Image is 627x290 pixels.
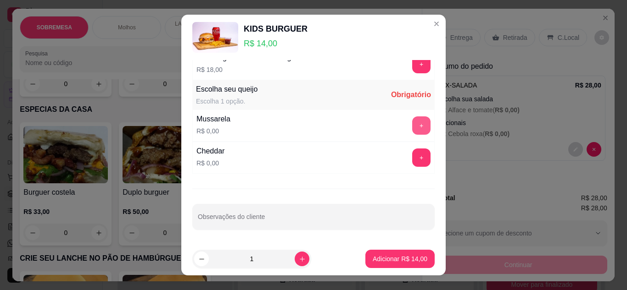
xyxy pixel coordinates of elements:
button: decrease-product-quantity [194,252,209,266]
div: Escolha 1 opção. [196,97,258,106]
button: increase-product-quantity [295,252,309,266]
button: Adicionar R$ 14,00 [365,250,435,268]
button: add [412,116,431,135]
img: product-image [192,22,238,53]
div: KIDS BURGUER [244,22,308,35]
div: Escolha seu queijo [196,84,258,95]
button: Close [429,16,444,31]
div: Cheddar [196,146,224,157]
div: Mussarela [196,114,230,125]
input: Observações do cliente [198,216,429,225]
p: R$ 0,00 [196,126,230,136]
button: add [412,55,431,73]
p: R$ 0,00 [196,159,224,168]
p: R$ 18,00 [196,65,291,74]
div: Obrigatório [391,89,431,100]
button: add [412,148,431,167]
p: Adicionar R$ 14,00 [373,254,427,263]
p: R$ 14,00 [244,37,308,50]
